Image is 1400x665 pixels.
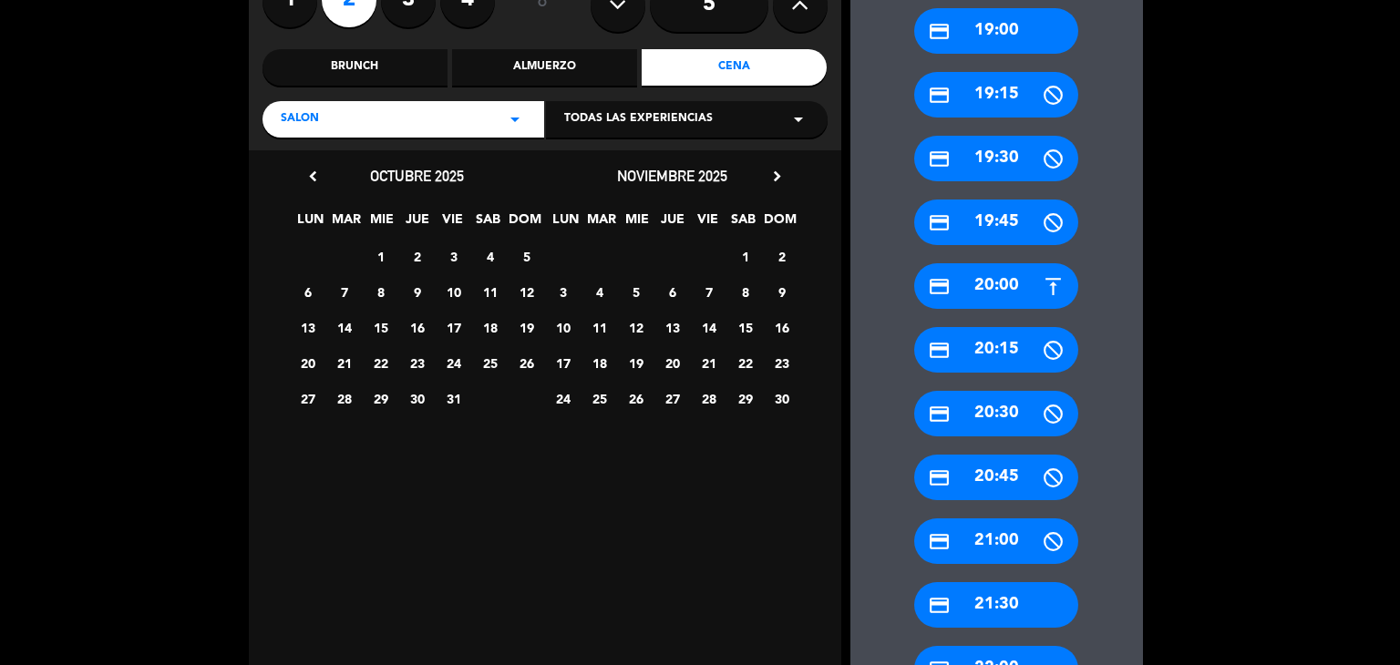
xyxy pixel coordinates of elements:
span: 22 [730,348,760,378]
span: 11 [584,312,614,343]
span: 6 [657,277,687,307]
span: 14 [329,312,359,343]
span: 3 [548,277,578,307]
div: 19:00 [914,8,1078,54]
span: 1 [730,241,760,271]
span: 5 [621,277,651,307]
i: credit_card [928,403,951,425]
span: 29 [365,384,396,414]
span: 16 [767,312,797,343]
i: credit_card [928,530,951,553]
span: 29 [730,384,760,414]
span: 12 [621,312,651,343]
span: 9 [767,277,797,307]
span: 25 [475,348,505,378]
span: 21 [694,348,724,378]
span: 26 [621,384,651,414]
i: credit_card [928,466,951,489]
span: 28 [694,384,724,414]
span: 31 [438,384,468,414]
div: 21:00 [914,518,1078,564]
div: 19:15 [914,72,1078,118]
span: SALON [281,110,319,128]
span: 24 [438,348,468,378]
span: noviembre 2025 [617,167,727,185]
span: 18 [584,348,614,378]
div: Brunch [262,49,448,86]
span: 4 [584,277,614,307]
span: 24 [548,384,578,414]
div: Almuerzo [452,49,637,86]
span: 2 [767,241,797,271]
span: 27 [293,384,323,414]
span: 30 [767,384,797,414]
div: 20:30 [914,391,1078,436]
span: 9 [402,277,432,307]
span: 15 [730,312,760,343]
div: 20:15 [914,327,1078,373]
div: 20:45 [914,455,1078,500]
div: 20:00 [914,263,1078,309]
div: Cena [642,49,827,86]
span: 26 [511,348,541,378]
i: credit_card [928,594,951,617]
span: 5 [511,241,541,271]
span: 18 [475,312,505,343]
span: 19 [621,348,651,378]
span: 2 [402,241,432,271]
span: JUE [402,209,432,239]
span: 12 [511,277,541,307]
span: MIE [366,209,396,239]
span: 19 [511,312,541,343]
i: credit_card [928,339,951,362]
span: 10 [438,277,468,307]
i: arrow_drop_down [504,108,526,130]
span: 7 [329,277,359,307]
span: SAB [728,209,758,239]
div: 19:30 [914,136,1078,181]
span: VIE [437,209,468,239]
span: DOM [764,209,794,239]
span: 22 [365,348,396,378]
span: 17 [438,312,468,343]
span: 7 [694,277,724,307]
div: 21:30 [914,582,1078,628]
span: 16 [402,312,432,343]
span: 13 [293,312,323,343]
i: credit_card [928,20,951,43]
span: SAB [473,209,503,239]
span: 28 [329,384,359,414]
span: 6 [293,277,323,307]
i: credit_card [928,148,951,170]
span: LUN [295,209,325,239]
i: credit_card [928,211,951,234]
span: octubre 2025 [370,167,464,185]
span: LUN [551,209,581,239]
div: 19:45 [914,199,1078,245]
span: 25 [584,384,614,414]
span: MAR [586,209,616,239]
i: chevron_left [304,167,323,186]
span: 10 [548,312,578,343]
span: 13 [657,312,687,343]
i: chevron_right [767,167,787,186]
span: 23 [767,348,797,378]
span: DOM [509,209,539,239]
i: arrow_drop_down [787,108,809,130]
span: 4 [475,241,505,271]
span: MIE [622,209,652,239]
span: VIE [693,209,723,239]
i: credit_card [928,84,951,107]
span: 3 [438,241,468,271]
i: credit_card [928,275,951,298]
span: 20 [293,348,323,378]
span: 8 [365,277,396,307]
span: 30 [402,384,432,414]
span: 20 [657,348,687,378]
span: 27 [657,384,687,414]
span: 15 [365,312,396,343]
span: JUE [657,209,687,239]
span: 21 [329,348,359,378]
span: 14 [694,312,724,343]
span: MAR [331,209,361,239]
